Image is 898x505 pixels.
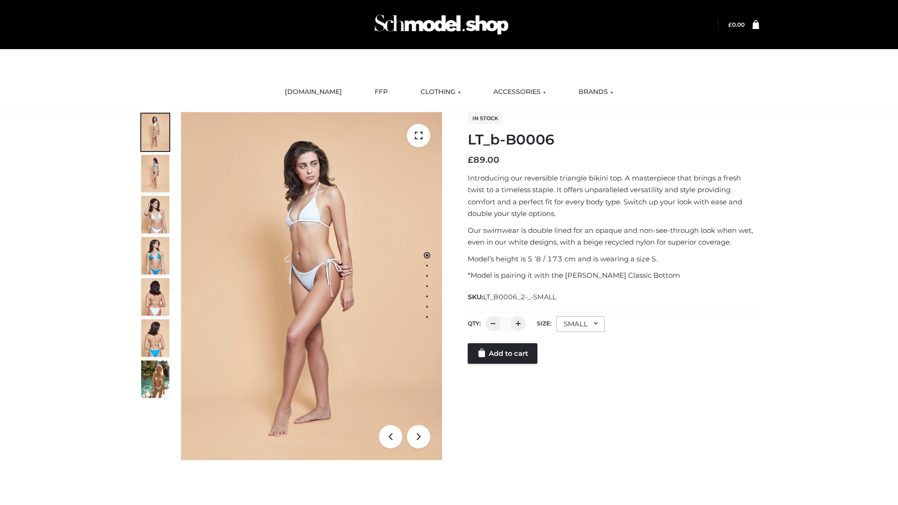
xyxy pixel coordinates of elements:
span: In stock [468,113,503,124]
a: Add to cart [468,343,537,364]
img: Schmodel Admin 964 [371,6,512,43]
span: £ [468,155,473,165]
a: CLOTHING [413,82,468,102]
label: Size: [537,320,551,327]
img: ArielClassicBikiniTop_CloudNine_AzureSky_OW114ECO_1 [181,112,442,460]
a: ACCESSORIES [486,82,553,102]
p: Introducing our reversible triangle bikini top. A masterpiece that brings a fresh twist to a time... [468,172,759,220]
img: ArielClassicBikiniTop_CloudNine_AzureSky_OW114ECO_8-scaled.jpg [141,319,169,357]
img: ArielClassicBikiniTop_CloudNine_AzureSky_OW114ECO_2-scaled.jpg [141,155,169,192]
img: ArielClassicBikiniTop_CloudNine_AzureSky_OW114ECO_4-scaled.jpg [141,237,169,274]
img: ArielClassicBikiniTop_CloudNine_AzureSky_OW114ECO_1-scaled.jpg [141,114,169,151]
a: FFP [368,82,395,102]
p: Model’s height is 5 ‘8 / 173 cm and is wearing a size S. [468,253,759,265]
img: Arieltop_CloudNine_AzureSky2.jpg [141,361,169,398]
p: *Model is pairing it with the [PERSON_NAME] Classic Bottom [468,269,759,281]
span: LT_B0006_2-_-SMALL [483,293,556,301]
span: £ [728,21,732,28]
a: £0.00 [728,21,745,28]
div: SMALL [556,316,605,332]
a: [DOMAIN_NAME] [278,82,349,102]
img: ArielClassicBikiniTop_CloudNine_AzureSky_OW114ECO_7-scaled.jpg [141,278,169,316]
a: BRANDS [572,82,620,102]
bdi: 89.00 [468,155,500,165]
bdi: 0.00 [728,21,745,28]
p: Our swimwear is double lined for an opaque and non-see-through look when wet, even in our white d... [468,224,759,248]
span: SKU: [468,291,557,303]
label: QTY: [468,320,481,327]
img: ArielClassicBikiniTop_CloudNine_AzureSky_OW114ECO_3-scaled.jpg [141,196,169,233]
h1: LT_b-B0006 [468,131,759,148]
